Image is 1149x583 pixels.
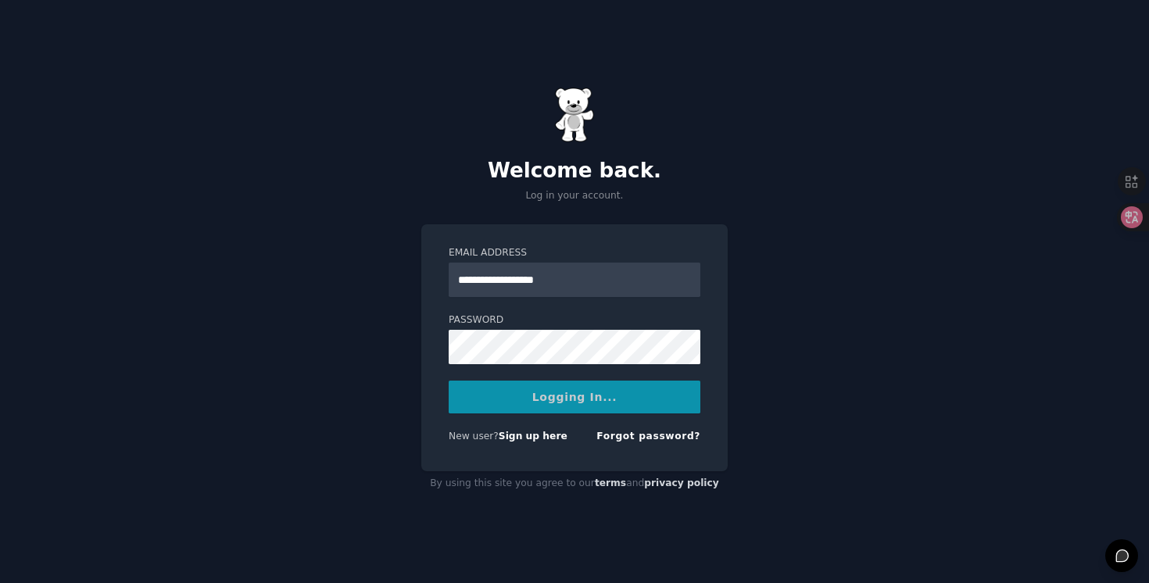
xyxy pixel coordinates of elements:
[596,431,700,442] a: Forgot password?
[449,313,700,327] label: Password
[499,431,567,442] a: Sign up here
[449,431,499,442] span: New user?
[449,246,700,260] label: Email Address
[595,477,626,488] a: terms
[421,471,728,496] div: By using this site you agree to our and
[421,159,728,184] h2: Welcome back.
[421,189,728,203] p: Log in your account.
[555,88,594,142] img: Gummy Bear
[644,477,719,488] a: privacy policy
